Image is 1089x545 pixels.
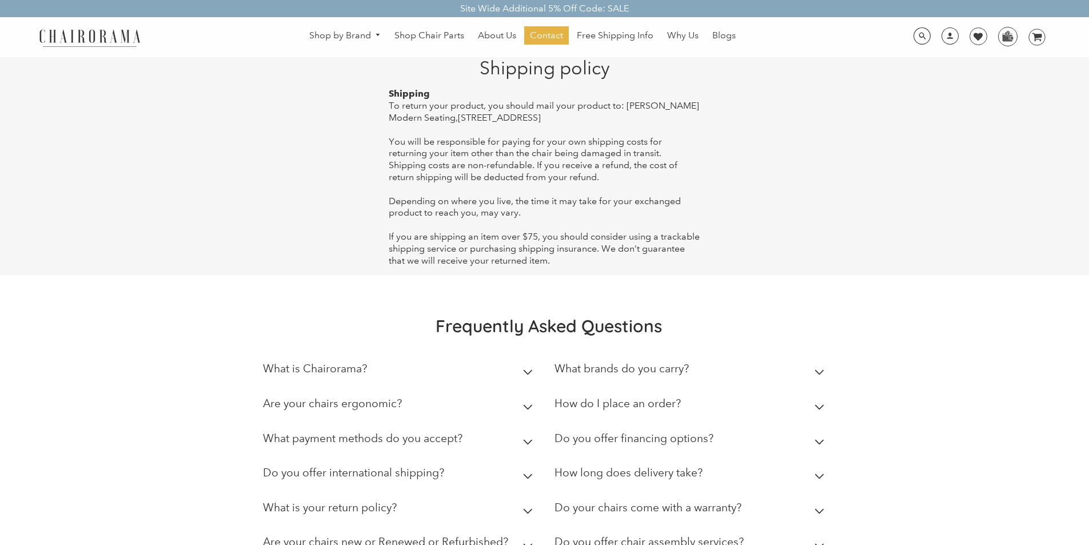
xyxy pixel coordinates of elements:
span: Contact [530,30,563,42]
span: Free Shipping Info [577,30,653,42]
h2: Do you offer international shipping? [263,466,444,479]
span: You will be responsible for paying for your own shipping costs for returning your item other than... [389,136,677,182]
summary: Are your chairs ergonomic? [263,389,537,424]
a: Shop by Brand [304,27,387,45]
span: Depending on where you live, the time it may take for your exchanged product to reach you, may vary. [389,196,681,218]
summary: Do your chairs come with a warranty? [555,493,829,528]
summary: What is Chairorama? [263,354,537,389]
span: If you are shipping an item over $75, you should consider using a trackable shipping service or p... [389,231,700,266]
span: Blogs [712,30,736,42]
summary: What payment methods do you accept? [263,424,537,459]
a: About Us [472,26,522,45]
a: Contact [524,26,569,45]
h2: What is Chairorama? [263,362,367,375]
h2: What is your return policy? [263,501,397,514]
summary: What brands do you carry? [555,354,829,389]
h2: Do your chairs come with a warranty? [555,501,741,514]
img: chairorama [33,27,147,47]
h2: How long does delivery take? [555,466,703,479]
span: Shop Chair Parts [394,30,464,42]
h1: Shipping policy [389,57,700,79]
a: Free Shipping Info [571,26,659,45]
a: Why Us [661,26,704,45]
h2: Are your chairs ergonomic? [263,397,402,410]
summary: Do you offer financing options? [555,424,829,459]
nav: DesktopNavigation [196,26,849,47]
h2: Do you offer financing options? [555,432,713,445]
h2: Frequently Asked Questions [263,315,835,337]
strong: Shipping [389,88,430,99]
summary: How long does delivery take? [555,458,829,493]
span: Why Us [667,30,699,42]
h2: What payment methods do you accept? [263,432,462,445]
img: WhatsApp_Image_2024-07-12_at_16.23.01.webp [999,27,1016,45]
summary: What is your return policy? [263,493,537,528]
h2: How do I place an order? [555,397,681,410]
span: About Us [478,30,516,42]
a: Blogs [707,26,741,45]
h2: What brands do you carry? [555,362,689,375]
span: To return your product, you should mail your product to: [PERSON_NAME] Modern Seating,[STREET_ADD... [389,100,699,123]
a: Shop Chair Parts [389,26,470,45]
summary: Do you offer international shipping? [263,458,537,493]
summary: How do I place an order? [555,389,829,424]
